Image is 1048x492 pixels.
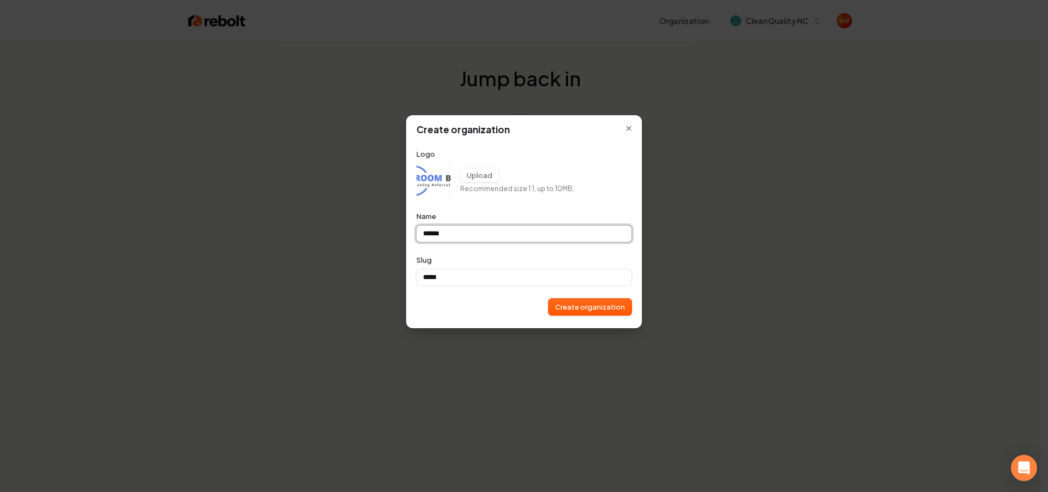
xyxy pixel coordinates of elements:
p: Recommended size 1:1, up to 10MB. [460,185,574,194]
button: Close modal [620,119,638,138]
div: Open Intercom Messenger [1011,455,1037,481]
label: Name [416,211,436,221]
button: Create organization [549,299,632,315]
label: Slug [416,255,432,265]
h1: Create organization [416,123,632,137]
img: Broom [416,163,451,198]
p: Logo [416,149,632,159]
button: Upload [460,168,499,182]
